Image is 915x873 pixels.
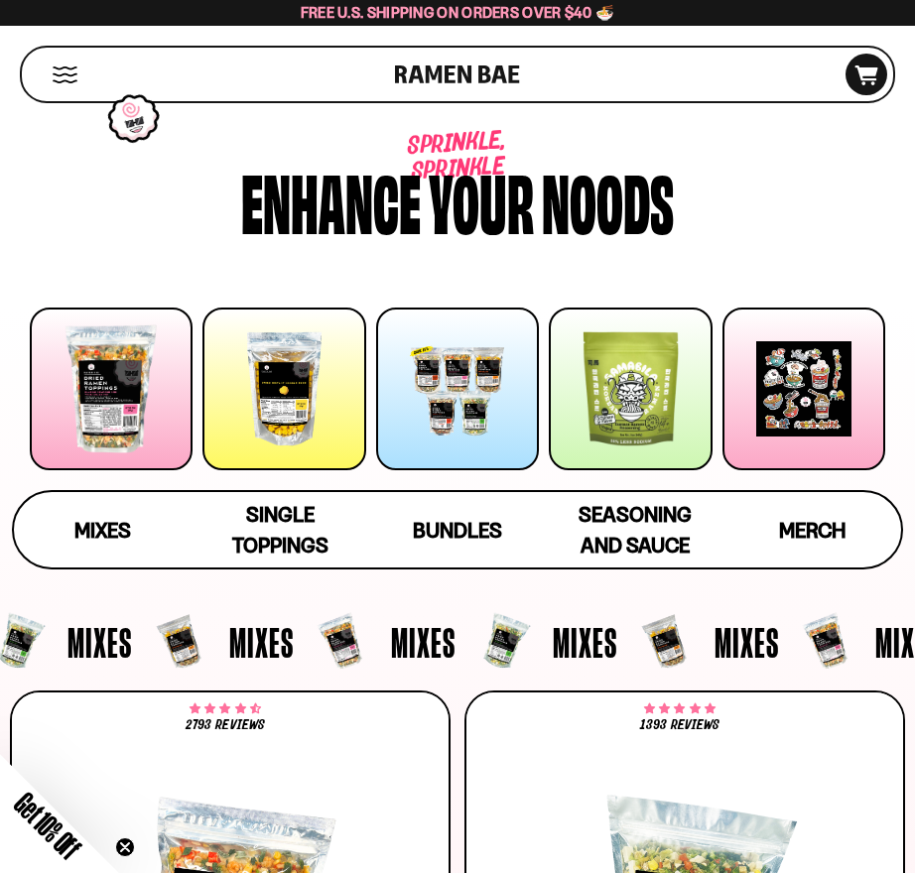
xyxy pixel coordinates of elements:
[553,621,617,663] span: Mixes
[429,166,534,236] div: your
[14,492,192,567] a: Mixes
[715,621,779,663] span: Mixes
[190,705,260,713] span: 4.68 stars
[186,718,264,732] span: 2793 reviews
[640,718,719,732] span: 1393 reviews
[232,502,328,558] span: Single Toppings
[74,518,131,543] span: Mixes
[723,492,901,567] a: Merch
[369,492,547,567] a: Bundles
[192,492,369,567] a: Single Toppings
[229,621,294,663] span: Mixes
[779,518,846,543] span: Merch
[413,518,502,543] span: Bundles
[9,787,86,864] span: Get 10% Off
[115,837,135,857] button: Close teaser
[391,621,456,663] span: Mixes
[301,3,615,22] span: Free U.S. Shipping on Orders over $40 🍜
[542,166,674,236] div: noods
[579,502,692,558] span: Seasoning and Sauce
[52,66,78,83] button: Mobile Menu Trigger
[546,492,723,567] a: Seasoning and Sauce
[67,621,132,663] span: Mixes
[644,705,715,713] span: 4.76 stars
[241,166,421,236] div: Enhance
